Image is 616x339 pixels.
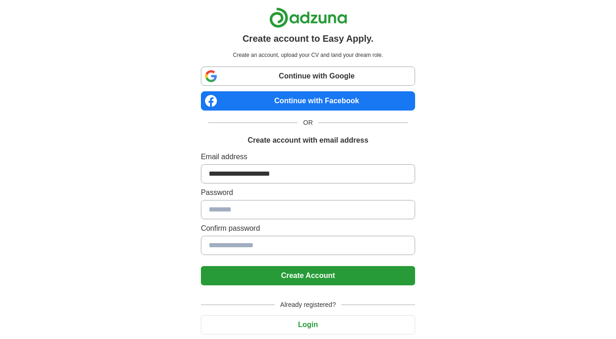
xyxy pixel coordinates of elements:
button: Login [201,315,415,334]
label: Confirm password [201,223,415,234]
button: Create Account [201,266,415,285]
p: Create an account, upload your CV and land your dream role. [203,51,413,59]
h1: Create account to Easy Apply. [243,32,374,45]
label: Password [201,187,415,198]
a: Continue with Google [201,67,415,86]
h1: Create account with email address [248,135,368,146]
label: Email address [201,151,415,162]
a: Login [201,321,415,328]
span: OR [298,118,318,128]
span: Already registered? [275,300,341,310]
a: Continue with Facebook [201,91,415,111]
img: Adzuna logo [269,7,347,28]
